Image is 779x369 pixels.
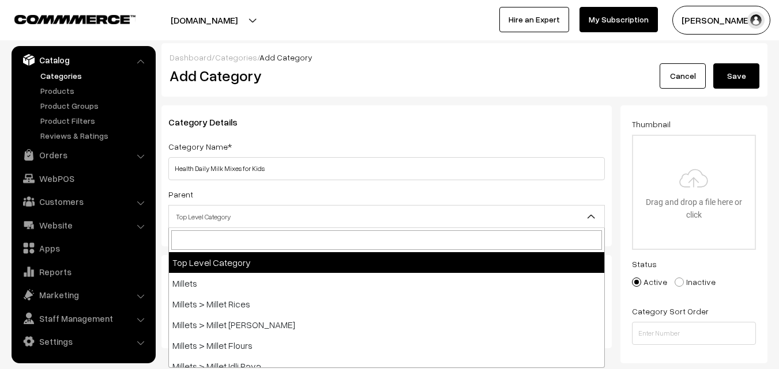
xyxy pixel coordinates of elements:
[215,52,257,62] a: Categories
[169,335,604,356] li: Millets > Millet Flours
[259,52,313,62] span: Add Category
[168,140,232,153] label: Category Name*
[37,85,152,97] a: Products
[14,168,152,189] a: WebPOS
[37,70,152,82] a: Categories
[14,191,152,212] a: Customers
[675,276,716,288] label: Inactive
[632,322,756,345] input: Enter Number
[632,276,667,288] label: Active
[169,252,604,273] li: Top Level Category
[632,258,657,270] label: Status
[37,100,152,112] a: Product Groups
[170,51,759,63] div: / /
[169,273,604,294] li: Millets
[170,67,608,85] h2: Add Category
[14,331,152,352] a: Settings
[672,6,770,35] button: [PERSON_NAME]
[169,314,604,335] li: Millets > Millet [PERSON_NAME]
[632,118,671,130] label: Thumbnail
[169,294,604,314] li: Millets > Millet Rices
[713,63,759,89] button: Save
[169,207,604,227] span: Top Level Category
[632,305,709,317] label: Category Sort Order
[37,130,152,142] a: Reviews & Ratings
[168,157,605,180] input: Category Name
[499,7,569,32] a: Hire an Expert
[130,6,278,35] button: [DOMAIN_NAME]
[747,12,765,29] img: user
[14,12,115,25] a: COMMMERCE
[14,50,152,70] a: Catalog
[37,115,152,127] a: Product Filters
[579,7,658,32] a: My Subscription
[14,261,152,282] a: Reports
[14,215,152,235] a: Website
[14,284,152,305] a: Marketing
[168,188,193,200] label: Parent
[14,238,152,258] a: Apps
[14,15,136,24] img: COMMMERCE
[168,205,605,228] span: Top Level Category
[168,116,251,128] span: Category Details
[170,52,212,62] a: Dashboard
[14,144,152,165] a: Orders
[660,63,706,89] a: Cancel
[14,308,152,329] a: Staff Management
